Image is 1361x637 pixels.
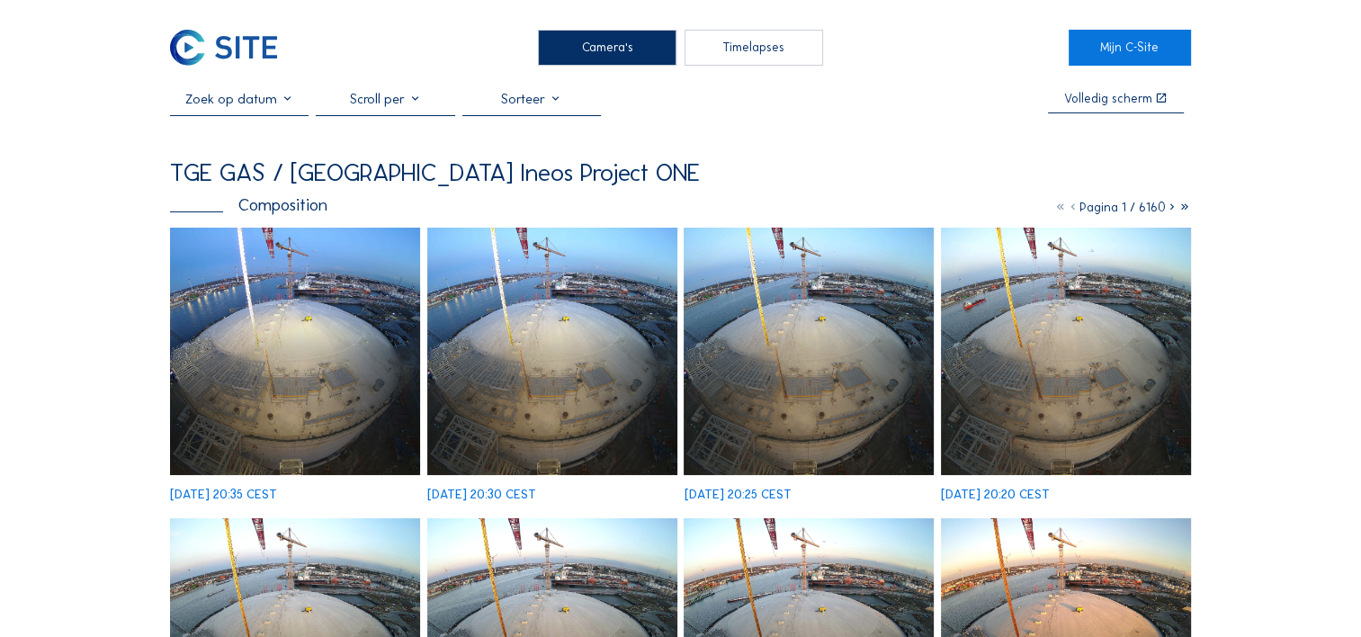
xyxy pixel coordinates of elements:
div: Camera's [538,30,676,66]
input: Zoek op datum 󰅀 [170,91,309,107]
div: [DATE] 20:35 CEST [170,489,277,501]
a: C-SITE Logo [170,30,292,66]
div: TGE GAS / [GEOGRAPHIC_DATA] Ineos Project ONE [170,160,700,185]
img: C-SITE Logo [170,30,277,66]
a: Mijn C-Site [1069,30,1191,66]
img: image_53021695 [684,228,934,475]
img: image_53021677 [941,228,1191,475]
div: [DATE] 20:25 CEST [684,489,791,501]
img: image_53021739 [170,228,420,475]
img: image_53021720 [427,228,677,475]
div: Composition [170,196,327,213]
div: Volledig scherm [1064,93,1152,105]
div: [DATE] 20:30 CEST [427,489,536,501]
span: Pagina 1 / 6160 [1079,200,1166,215]
div: [DATE] 20:20 CEST [941,489,1050,501]
div: Timelapses [685,30,823,66]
